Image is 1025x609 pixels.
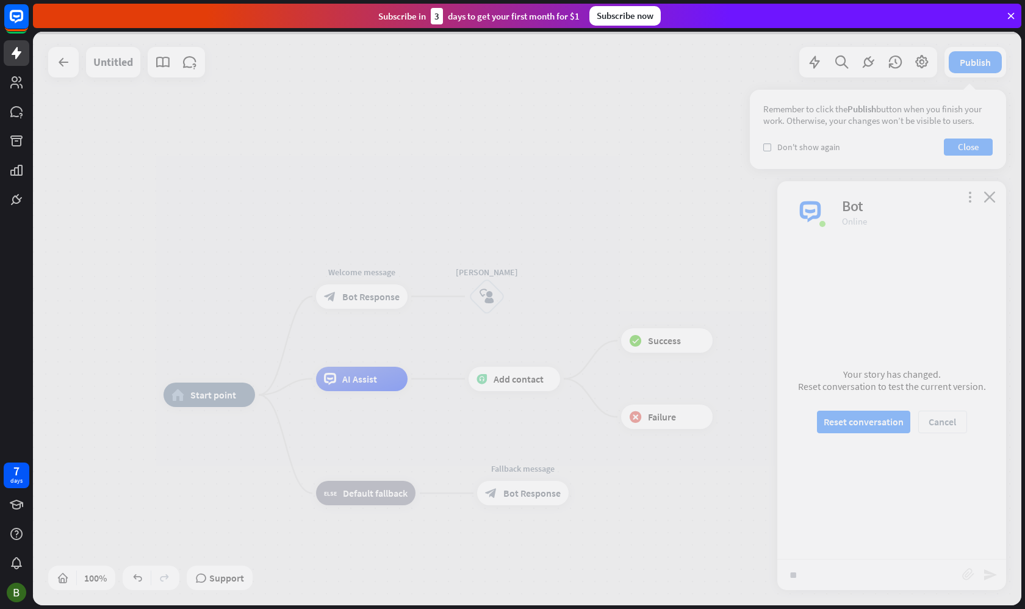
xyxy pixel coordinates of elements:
[10,5,46,41] button: Open LiveChat chat widget
[378,8,580,24] div: Subscribe in days to get your first month for $1
[589,6,661,26] div: Subscribe now
[10,477,23,485] div: days
[13,466,20,477] div: 7
[4,463,29,488] a: 7 days
[431,8,443,24] div: 3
